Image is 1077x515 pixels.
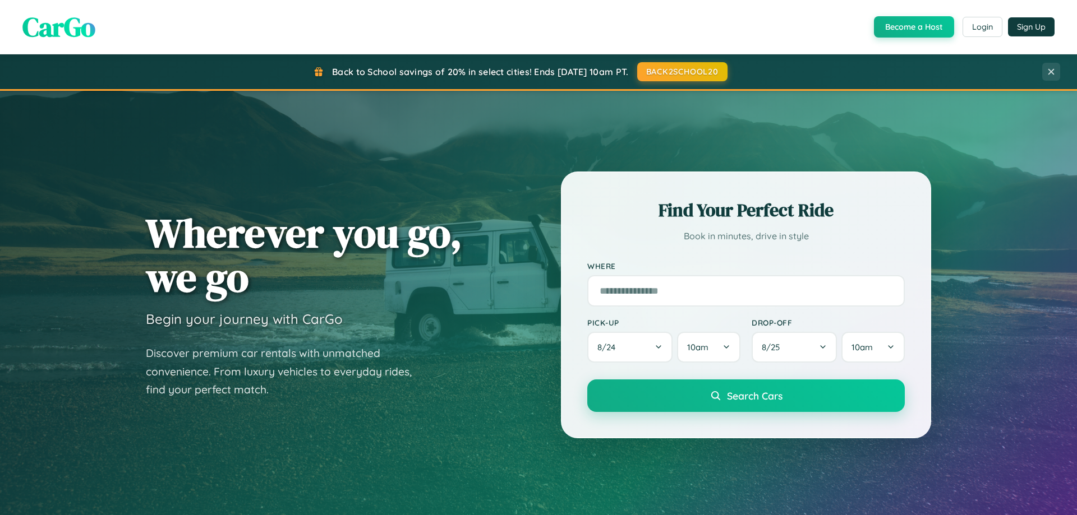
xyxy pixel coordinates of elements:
label: Pick-up [587,318,740,327]
span: 8 / 25 [762,342,785,352]
p: Book in minutes, drive in style [587,228,905,244]
span: Search Cars [727,389,783,402]
button: 10am [677,332,740,363]
label: Drop-off [752,318,905,327]
button: Sign Up [1008,17,1055,36]
button: 8/25 [752,332,837,363]
span: 8 / 24 [597,342,621,352]
button: BACK2SCHOOL20 [637,62,728,81]
button: Become a Host [874,16,954,38]
button: Search Cars [587,379,905,412]
h1: Wherever you go, we go [146,211,462,299]
span: CarGo [22,8,95,45]
span: 10am [852,342,873,352]
span: Back to School savings of 20% in select cities! Ends [DATE] 10am PT. [332,66,628,77]
span: 10am [687,342,708,352]
h2: Find Your Perfect Ride [587,198,905,222]
button: Login [963,17,1002,37]
h3: Begin your journey with CarGo [146,310,343,327]
label: Where [587,261,905,271]
button: 10am [841,332,905,363]
button: 8/24 [587,332,673,363]
p: Discover premium car rentals with unmatched convenience. From luxury vehicles to everyday rides, ... [146,344,426,399]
